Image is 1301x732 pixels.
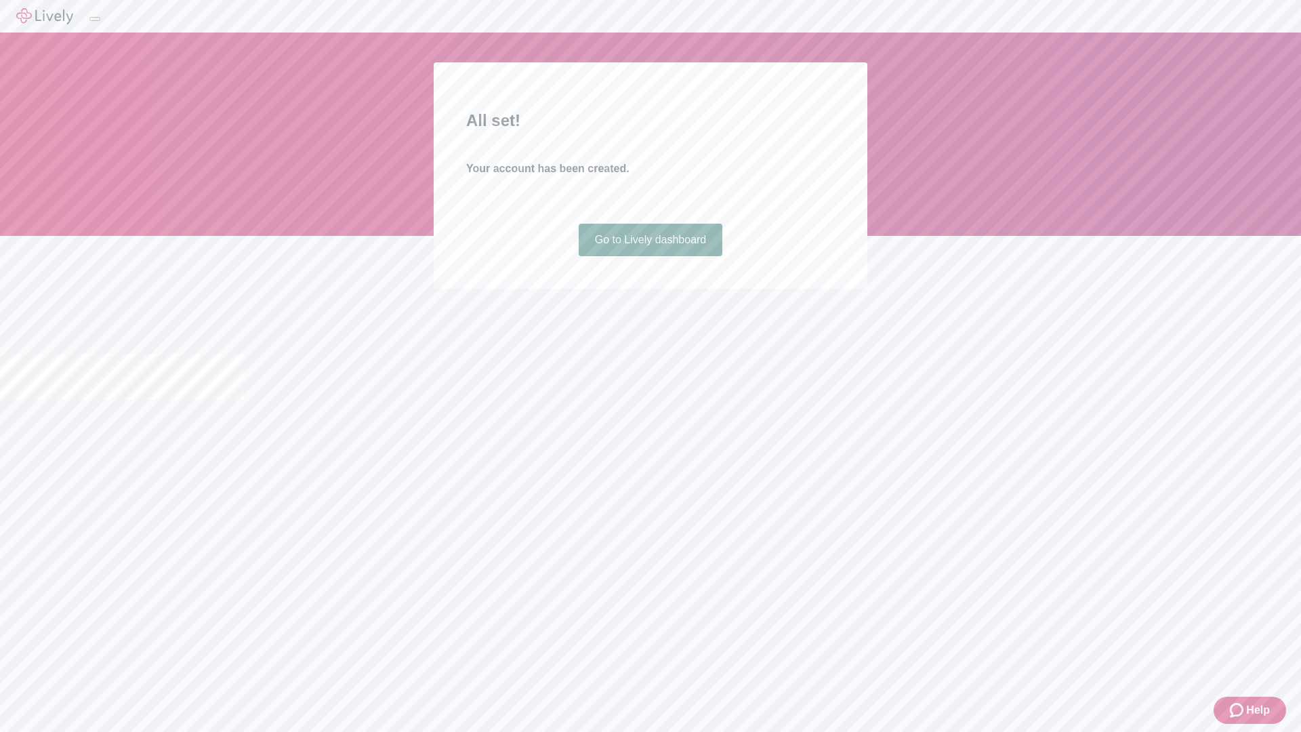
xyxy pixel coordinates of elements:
[1246,702,1270,718] span: Help
[1214,697,1286,724] button: Zendesk support iconHelp
[1230,702,1246,718] svg: Zendesk support icon
[16,8,73,24] img: Lively
[579,224,723,256] a: Go to Lively dashboard
[466,108,835,133] h2: All set!
[89,17,100,21] button: Log out
[466,161,835,177] h4: Your account has been created.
